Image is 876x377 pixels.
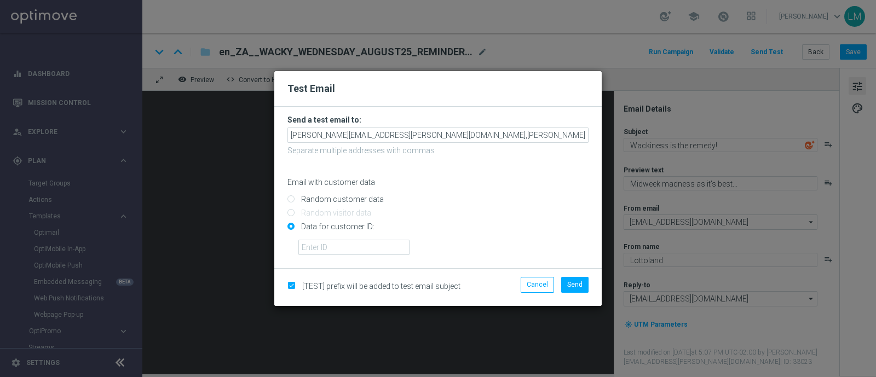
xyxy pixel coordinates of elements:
[561,277,589,292] button: Send
[521,277,554,292] button: Cancel
[287,177,589,187] p: Email with customer data
[298,194,384,204] label: Random customer data
[287,146,589,155] p: Separate multiple addresses with commas
[302,282,460,291] span: [TEST] prefix will be added to test email subject
[287,115,589,125] h3: Send a test email to:
[567,281,583,288] span: Send
[287,82,589,95] h2: Test Email
[298,240,410,255] input: Enter ID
